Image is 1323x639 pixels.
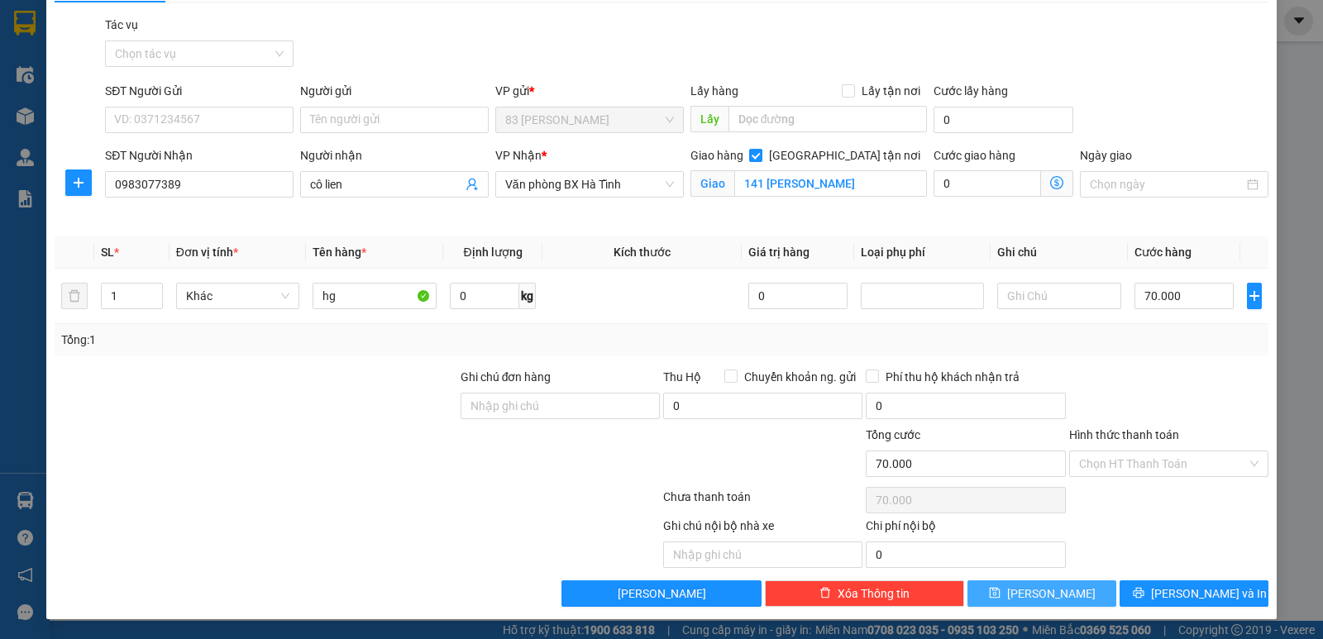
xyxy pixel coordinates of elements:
span: Định lượng [464,246,523,259]
input: Ghi Chú [997,283,1121,309]
span: [PERSON_NAME] [1007,584,1096,603]
label: Cước lấy hàng [934,84,1008,98]
span: VP Nhận [495,149,542,162]
button: delete [61,283,88,309]
span: dollar-circle [1050,176,1063,189]
span: SL [101,246,114,259]
button: [PERSON_NAME] [561,580,761,607]
span: Giá trị hàng [748,246,810,259]
input: Cước giao hàng [934,170,1041,197]
span: plus [66,176,91,189]
div: Chi phí nội bộ [866,517,1065,541]
span: delete [819,587,831,600]
input: Giao tận nơi [734,170,928,197]
span: [GEOGRAPHIC_DATA] tận nơi [762,146,927,165]
th: Loại phụ phí [854,236,991,269]
span: Tên hàng [313,246,366,259]
input: 0 [748,283,848,309]
span: Phí thu hộ khách nhận trả [879,368,1026,386]
span: Xóa Thông tin [838,584,910,603]
button: plus [1247,283,1262,309]
div: Ghi chú nội bộ nhà xe [663,517,862,541]
label: Hình thức thanh toán [1069,428,1179,441]
input: VD: Bàn, Ghế [313,283,437,309]
div: SĐT Người Gửi [105,82,294,100]
span: Cước hàng [1134,246,1192,259]
div: Tổng: 1 [61,331,512,349]
span: 83 Nguyễn Hoàng [505,107,674,132]
button: printer[PERSON_NAME] và In [1120,580,1268,607]
span: Đơn vị tính [176,246,238,259]
label: Cước giao hàng [934,149,1015,162]
span: Chuyển khoản ng. gửi [738,368,862,386]
div: Người nhận [300,146,489,165]
span: printer [1133,587,1144,600]
th: Ghi chú [991,236,1128,269]
span: Giao [690,170,734,197]
span: Thu Hộ [663,370,701,384]
input: Ngày giao [1090,175,1244,193]
div: VP gửi [495,82,684,100]
button: save[PERSON_NAME] [967,580,1116,607]
span: Tổng cước [866,428,920,441]
input: Ghi chú đơn hàng [461,393,660,419]
input: Dọc đường [728,106,928,132]
span: user-add [466,178,479,191]
span: save [989,587,1001,600]
span: plus [1248,289,1261,303]
label: Ngày giao [1080,149,1132,162]
input: Nhập ghi chú [663,541,862,568]
label: Tác vụ [105,18,138,31]
div: SĐT Người Nhận [105,146,294,165]
span: kg [519,283,536,309]
span: [PERSON_NAME] và In [1151,584,1267,603]
span: Khác [186,284,290,308]
span: Lấy [690,106,728,132]
span: [PERSON_NAME] [618,584,706,603]
label: Ghi chú đơn hàng [461,370,552,384]
span: Giao hàng [690,149,743,162]
span: Kích thước [614,246,671,259]
span: Lấy hàng [690,84,738,98]
button: plus [65,169,92,196]
div: Chưa thanh toán [661,488,864,517]
div: Người gửi [300,82,489,100]
span: Văn phòng BX Hà Tĩnh [505,172,674,197]
span: Lấy tận nơi [855,82,927,100]
button: deleteXóa Thông tin [765,580,964,607]
input: Cước lấy hàng [934,107,1073,133]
